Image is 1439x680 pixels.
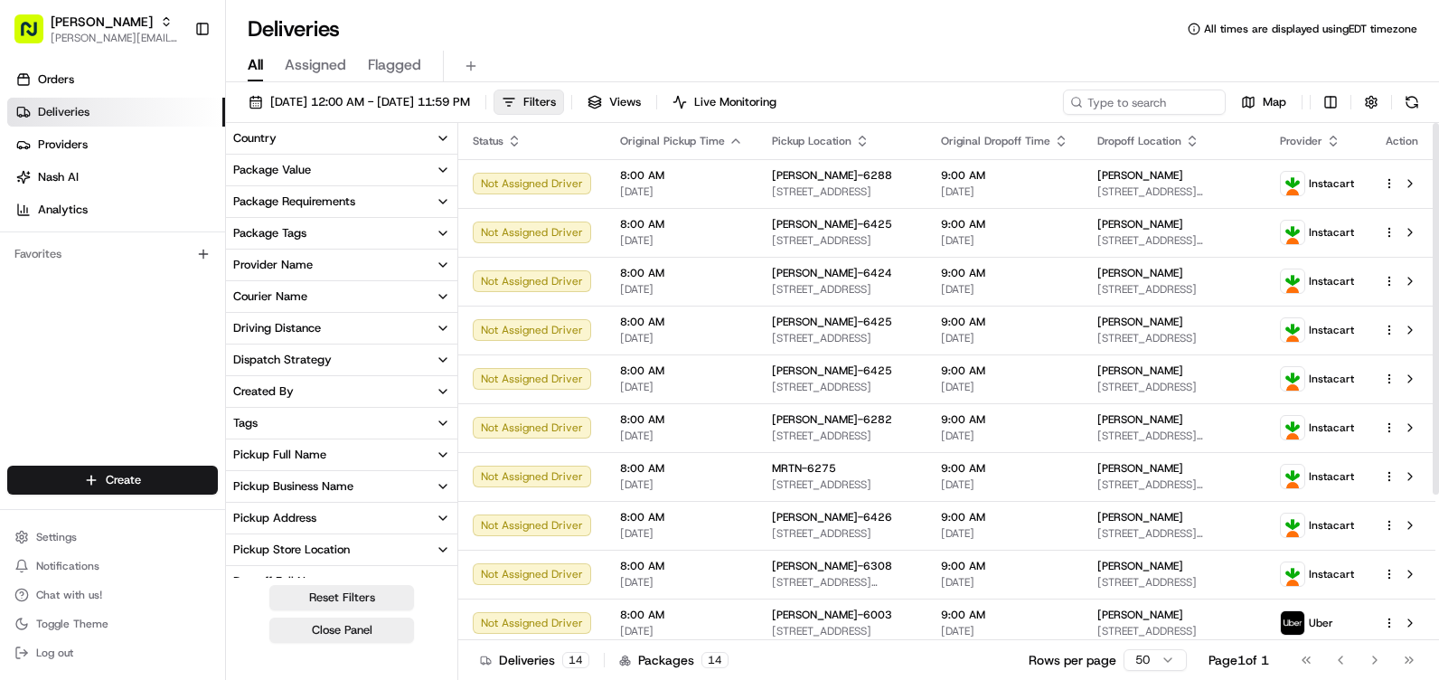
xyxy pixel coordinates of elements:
[772,331,912,345] span: [STREET_ADDRESS]
[772,461,836,476] span: MRTN-6275
[772,624,912,638] span: [STREET_ADDRESS]
[772,510,892,524] span: [PERSON_NAME]-6426
[1097,168,1183,183] span: [PERSON_NAME]
[7,240,218,269] div: Favorites
[1281,562,1304,586] img: profile_instacart_ahold_partner.png
[1097,526,1251,541] span: [STREET_ADDRESS][PERSON_NAME]
[1309,420,1354,435] span: Instacart
[1281,367,1304,391] img: profile_instacart_ahold_partner.png
[1309,176,1354,191] span: Instacart
[772,217,892,231] span: [PERSON_NAME]-6425
[1097,331,1251,345] span: [STREET_ADDRESS]
[36,617,108,631] span: Toggle Theme
[694,94,776,110] span: Live Monitoring
[226,534,457,565] button: Pickup Store Location
[941,266,1068,280] span: 9:00 AM
[47,117,298,136] input: Clear
[1097,559,1183,573] span: [PERSON_NAME]
[620,266,743,280] span: 8:00 AM
[226,218,457,249] button: Package Tags
[1097,575,1251,590] span: [STREET_ADDRESS]
[146,255,297,288] a: 💻API Documentation
[226,439,457,470] button: Pickup Full Name
[1097,429,1251,443] span: [STREET_ADDRESS][PERSON_NAME]
[1097,233,1251,248] span: [STREET_ADDRESS][PERSON_NAME][PERSON_NAME]
[772,184,912,199] span: [STREET_ADDRESS]
[772,412,892,427] span: [PERSON_NAME]-6282
[620,559,743,573] span: 8:00 AM
[480,651,589,669] div: Deliveries
[7,163,225,192] a: Nash AI
[7,98,225,127] a: Deliveries
[1281,514,1304,537] img: profile_instacart_ahold_partner.png
[1097,477,1251,492] span: [STREET_ADDRESS][PERSON_NAME]
[7,7,187,51] button: [PERSON_NAME][PERSON_NAME][EMAIL_ADDRESS][PERSON_NAME][DOMAIN_NAME]
[233,573,329,590] div: Dropoff Full Name
[38,202,88,218] span: Analytics
[18,72,329,101] p: Welcome 👋
[7,130,225,159] a: Providers
[473,134,503,148] span: Status
[270,94,470,110] span: [DATE] 12:00 AM - [DATE] 11:59 PM
[1204,22,1417,36] span: All times are displayed using EDT timezone
[620,412,743,427] span: 8:00 AM
[772,282,912,297] span: [STREET_ADDRESS]
[51,13,153,31] span: [PERSON_NAME]
[1029,651,1116,669] p: Rows per page
[226,123,457,154] button: Country
[38,71,74,88] span: Orders
[772,134,851,148] span: Pickup Location
[941,168,1068,183] span: 9:00 AM
[1097,184,1251,199] span: [STREET_ADDRESS][PERSON_NAME]
[620,282,743,297] span: [DATE]
[36,588,102,602] span: Chat with us!
[620,429,743,443] span: [DATE]
[61,173,296,191] div: Start new chat
[368,54,421,76] span: Flagged
[941,477,1068,492] span: [DATE]
[941,380,1068,394] span: [DATE]
[226,566,457,597] button: Dropoff Full Name
[233,320,321,336] div: Driving Distance
[226,345,457,375] button: Dispatch Strategy
[619,651,729,669] div: Packages
[523,94,556,110] span: Filters
[36,530,77,544] span: Settings
[51,31,180,45] button: [PERSON_NAME][EMAIL_ADDRESS][PERSON_NAME][DOMAIN_NAME]
[233,415,258,431] div: Tags
[1309,274,1354,288] span: Instacart
[106,472,141,488] span: Create
[307,178,329,200] button: Start new chat
[61,191,229,205] div: We're available if you need us!
[1309,469,1354,484] span: Instacart
[1281,221,1304,244] img: profile_instacart_ahold_partner.png
[772,526,912,541] span: [STREET_ADDRESS]
[1280,134,1322,148] span: Provider
[664,90,785,115] button: Live Monitoring
[127,306,219,320] a: Powered byPylon
[1309,372,1354,386] span: Instacart
[620,380,743,394] span: [DATE]
[579,90,649,115] button: Views
[494,90,564,115] button: Filters
[772,575,912,590] span: [STREET_ADDRESS][US_STATE]
[269,585,414,610] button: Reset Filters
[233,352,332,368] div: Dispatch Strategy
[1097,624,1251,638] span: [STREET_ADDRESS]
[1399,90,1425,115] button: Refresh
[941,559,1068,573] span: 9:00 AM
[226,186,457,217] button: Package Requirements
[1309,616,1333,630] span: Uber
[248,14,340,43] h1: Deliveries
[1281,269,1304,293] img: profile_instacart_ahold_partner.png
[1233,90,1294,115] button: Map
[772,429,912,443] span: [STREET_ADDRESS]
[226,313,457,344] button: Driving Distance
[233,225,306,241] div: Package Tags
[18,18,54,54] img: Nash
[941,364,1068,378] span: 9:00 AM
[1309,518,1354,533] span: Instacart
[772,559,892,573] span: [PERSON_NAME]-6308
[941,184,1068,199] span: [DATE]
[1281,172,1304,195] img: profile_instacart_ahold_partner.png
